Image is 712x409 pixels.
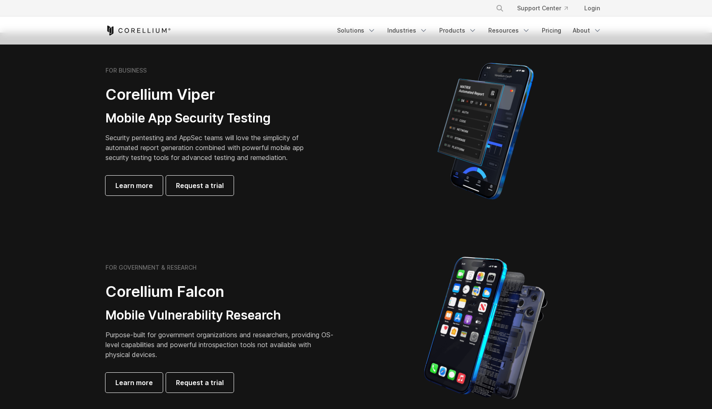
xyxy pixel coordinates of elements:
a: About [568,23,607,38]
span: Request a trial [176,181,224,190]
h6: FOR GOVERNMENT & RESEARCH [105,264,197,271]
a: Support Center [511,1,574,16]
a: Pricing [537,23,566,38]
div: Navigation Menu [332,23,607,38]
a: Corellium Home [105,26,171,35]
a: Learn more [105,373,163,393]
span: Request a trial [176,378,224,388]
a: Products [434,23,482,38]
a: Learn more [105,176,163,195]
a: Resources [483,23,535,38]
a: Industries [382,23,433,38]
img: iPhone model separated into the mechanics used to build the physical device. [424,256,548,400]
a: Solutions [332,23,381,38]
span: Learn more [115,378,153,388]
span: Learn more [115,181,153,190]
p: Security pentesting and AppSec teams will love the simplicity of automated report generation comb... [105,133,316,162]
img: Corellium MATRIX automated report on iPhone showing app vulnerability test results across securit... [424,59,548,203]
h6: FOR BUSINESS [105,67,147,74]
h2: Corellium Falcon [105,282,336,301]
h3: Mobile Vulnerability Research [105,308,336,323]
h3: Mobile App Security Testing [105,110,316,126]
div: Navigation Menu [486,1,607,16]
a: Request a trial [166,373,234,393]
p: Purpose-built for government organizations and researchers, providing OS-level capabilities and p... [105,330,336,360]
h2: Corellium Viper [105,85,316,104]
a: Login [578,1,607,16]
a: Request a trial [166,176,234,195]
button: Search [492,1,507,16]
